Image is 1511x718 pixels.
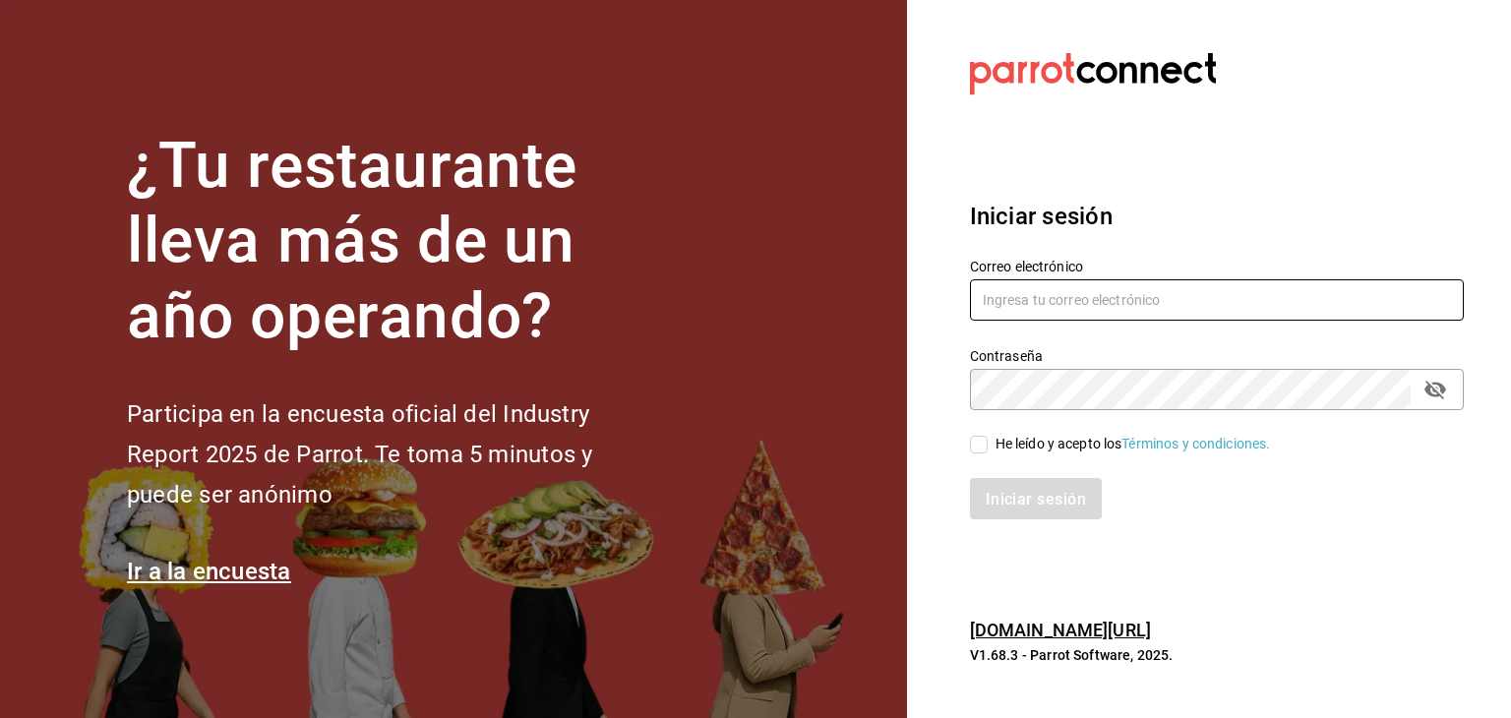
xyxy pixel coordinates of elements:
[970,258,1083,273] font: Correo electrónico
[970,279,1464,321] input: Ingresa tu correo electrónico
[970,620,1151,640] a: [DOMAIN_NAME][URL]
[127,400,592,509] font: Participa en la encuesta oficial del Industry Report 2025 de Parrot. Te toma 5 minutos y puede se...
[996,436,1122,451] font: He leído y acepto los
[970,647,1174,663] font: V1.68.3 - Parrot Software, 2025.
[127,129,577,354] font: ¿Tu restaurante lleva más de un año operando?
[970,203,1113,230] font: Iniciar sesión
[1121,436,1270,451] a: Términos y condiciones.
[970,347,1043,363] font: Contraseña
[1419,373,1452,406] button: campo de contraseña
[127,558,291,585] a: Ir a la encuesta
